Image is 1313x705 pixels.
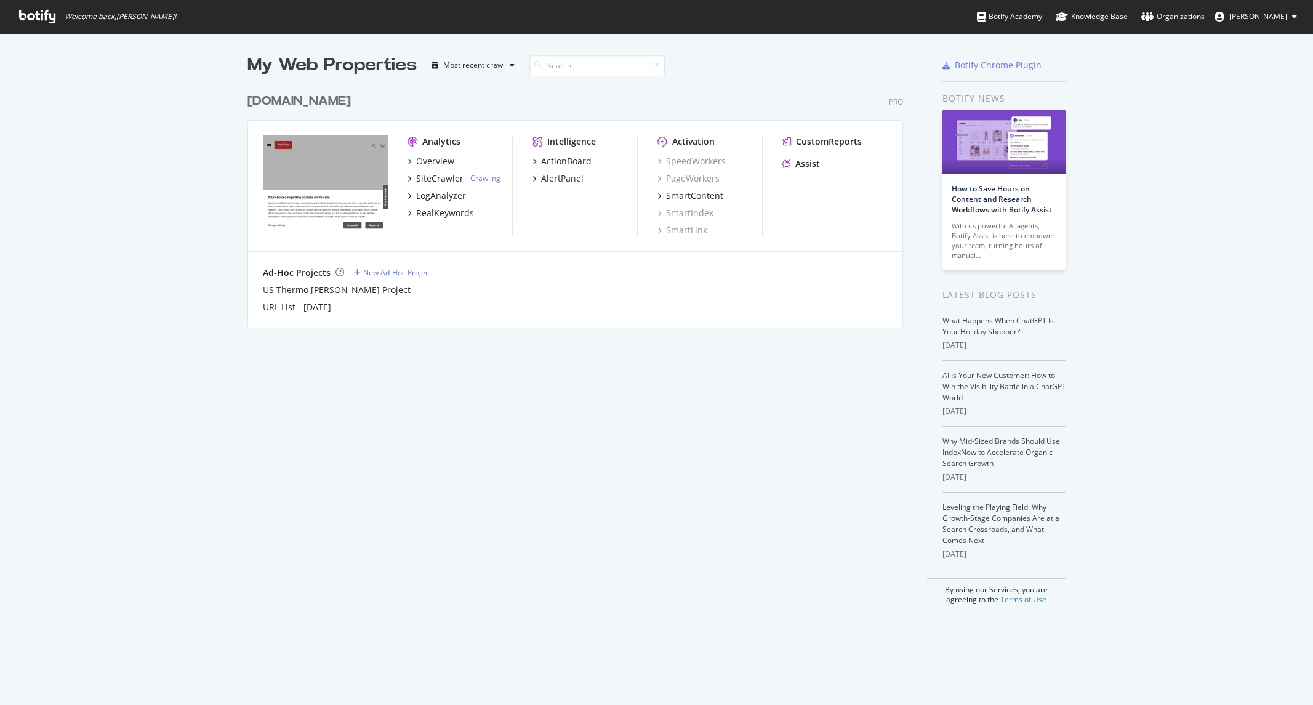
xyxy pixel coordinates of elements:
[408,207,474,219] a: RealKeywords
[547,135,596,148] div: Intelligence
[796,135,862,148] div: CustomReports
[942,502,1059,546] a: Leveling the Playing Field: Why Growth-Stage Companies Are at a Search Crossroads, and What Comes...
[263,301,331,313] a: URL List - [DATE]
[247,53,417,78] div: My Web Properties
[466,173,500,183] div: -
[942,288,1066,302] div: Latest Blog Posts
[889,97,903,107] div: Pro
[408,155,454,167] a: Overview
[666,190,723,202] div: SmartContent
[427,55,520,75] button: Most recent crawl
[977,10,1042,23] div: Botify Academy
[942,59,1042,71] a: Botify Chrome Plugin
[408,172,500,185] a: SiteCrawler- Crawling
[1141,10,1205,23] div: Organizations
[942,110,1066,174] img: How to Save Hours on Content and Research Workflows with Botify Assist
[532,155,592,167] a: ActionBoard
[263,267,331,279] div: Ad-Hoc Projects
[541,172,584,185] div: AlertPanel
[443,62,505,69] div: Most recent crawl
[470,173,500,183] a: Crawling
[942,340,1066,351] div: [DATE]
[942,370,1066,403] a: AI Is Your New Customer: How to Win the Visibility Battle in a ChatGPT World
[1205,7,1307,26] button: [PERSON_NAME]
[247,92,356,110] a: [DOMAIN_NAME]
[657,190,723,202] a: SmartContent
[1056,10,1128,23] div: Knowledge Base
[952,221,1056,260] div: With its powerful AI agents, Botify Assist is here to empower your team, turning hours of manual…
[657,224,707,236] a: SmartLink
[942,92,1066,105] div: Botify news
[416,190,466,202] div: LogAnalyzer
[927,578,1066,605] div: By using our Services, you are agreeing to the
[247,78,913,328] div: grid
[955,59,1042,71] div: Botify Chrome Plugin
[657,172,720,185] a: PageWorkers
[541,155,592,167] div: ActionBoard
[782,135,862,148] a: CustomReports
[782,158,820,170] a: Assist
[529,55,665,76] input: Search
[657,207,713,219] a: SmartIndex
[422,135,460,148] div: Analytics
[1229,11,1287,22] span: Sarah Burroughs
[263,284,411,296] a: US Thermo [PERSON_NAME] Project
[416,207,474,219] div: RealKeywords
[672,135,715,148] div: Activation
[354,267,432,278] a: New Ad-Hoc Project
[363,267,432,278] div: New Ad-Hoc Project
[263,135,388,235] img: thermofisher.com
[532,172,584,185] a: AlertPanel
[942,549,1066,560] div: [DATE]
[942,406,1066,417] div: [DATE]
[942,436,1060,469] a: Why Mid-Sized Brands Should Use IndexNow to Accelerate Organic Search Growth
[416,155,454,167] div: Overview
[795,158,820,170] div: Assist
[416,172,464,185] div: SiteCrawler
[952,183,1052,215] a: How to Save Hours on Content and Research Workflows with Botify Assist
[1000,594,1046,605] a: Terms of Use
[247,92,351,110] div: [DOMAIN_NAME]
[408,190,466,202] a: LogAnalyzer
[942,315,1054,337] a: What Happens When ChatGPT Is Your Holiday Shopper?
[657,155,726,167] a: SpeedWorkers
[942,472,1066,483] div: [DATE]
[65,12,176,22] span: Welcome back, [PERSON_NAME] !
